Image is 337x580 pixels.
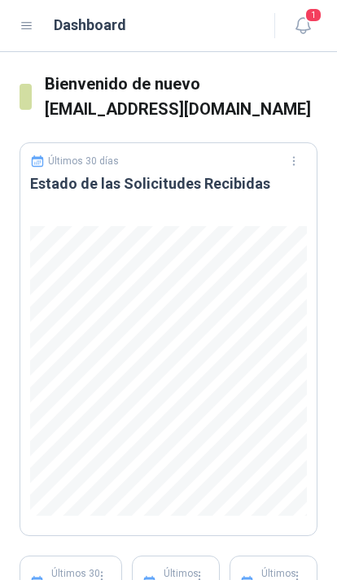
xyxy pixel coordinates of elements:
h3: Estado de las Solicitudes Recibidas [30,174,307,194]
button: 1 [288,11,317,41]
p: Últimos 30 días [48,155,119,167]
h1: Dashboard [54,14,126,37]
span: 1 [304,7,322,23]
h3: Bienvenido de nuevo [EMAIL_ADDRESS][DOMAIN_NAME] [45,72,317,123]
